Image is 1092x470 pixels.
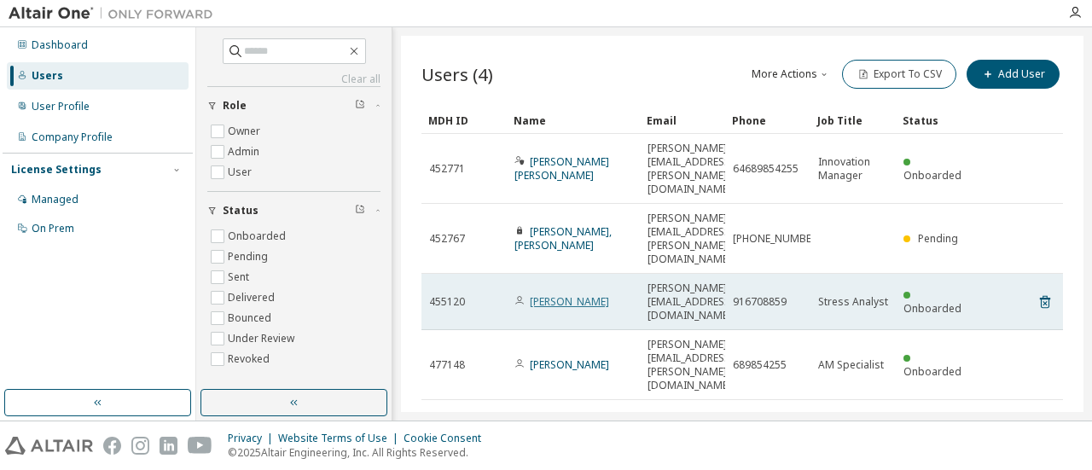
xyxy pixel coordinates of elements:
[514,154,609,183] a: [PERSON_NAME] [PERSON_NAME]
[207,87,380,125] button: Role
[32,69,63,83] div: Users
[750,60,832,89] button: More Actions
[278,432,404,445] div: Website Terms of Use
[228,247,271,267] label: Pending
[428,107,500,134] div: MDH ID
[733,295,787,309] span: 916708859
[903,301,961,316] span: Onboarded
[188,437,212,455] img: youtube.svg
[530,294,609,309] a: [PERSON_NAME]
[228,121,264,142] label: Owner
[228,432,278,445] div: Privacy
[530,357,609,372] a: [PERSON_NAME]
[429,295,465,309] span: 455120
[223,204,258,218] span: Status
[5,437,93,455] img: altair_logo.svg
[32,222,74,235] div: On Prem
[429,232,465,246] span: 452767
[918,231,958,246] span: Pending
[228,308,275,328] label: Bounced
[861,412,943,434] span: Page n.
[648,142,734,196] span: [PERSON_NAME][EMAIL_ADDRESS][PERSON_NAME][DOMAIN_NAME]
[32,100,90,113] div: User Profile
[818,358,884,372] span: AM Specialist
[733,232,821,246] span: [PHONE_NUMBER]
[228,162,255,183] label: User
[32,38,88,52] div: Dashboard
[648,281,734,322] span: [PERSON_NAME][EMAIL_ADDRESS][DOMAIN_NAME]
[355,99,365,113] span: Clear filter
[733,358,787,372] span: 689854255
[421,62,493,86] span: Users (4)
[228,267,253,287] label: Sent
[355,204,365,218] span: Clear filter
[514,224,612,252] a: [PERSON_NAME], [PERSON_NAME]
[514,107,633,134] div: Name
[228,445,491,460] p: © 2025 Altair Engineering, Inc. All Rights Reserved.
[32,131,113,144] div: Company Profile
[648,338,734,392] span: [PERSON_NAME][EMAIL_ADDRESS][PERSON_NAME][DOMAIN_NAME]
[903,364,961,379] span: Onboarded
[429,162,465,176] span: 452771
[732,107,804,134] div: Phone
[647,107,718,134] div: Email
[9,5,222,22] img: Altair One
[429,358,465,372] span: 477148
[228,142,263,162] label: Admin
[903,168,961,183] span: Onboarded
[228,349,273,369] label: Revoked
[818,295,888,309] span: Stress Analyst
[207,192,380,229] button: Status
[228,328,298,349] label: Under Review
[228,287,278,308] label: Delivered
[903,107,974,134] div: Status
[818,155,888,183] span: Innovation Manager
[404,432,491,445] div: Cookie Consent
[842,60,956,89] button: Export To CSV
[817,107,889,134] div: Job Title
[11,163,102,177] div: License Settings
[103,437,121,455] img: facebook.svg
[733,412,845,434] span: Items per page
[207,73,380,86] a: Clear all
[223,99,247,113] span: Role
[967,60,1060,89] button: Add User
[131,437,149,455] img: instagram.svg
[228,226,289,247] label: Onboarded
[160,437,177,455] img: linkedin.svg
[32,193,78,206] div: Managed
[733,162,799,176] span: 64689854255
[648,212,734,266] span: [PERSON_NAME][EMAIL_ADDRESS][PERSON_NAME][DOMAIN_NAME]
